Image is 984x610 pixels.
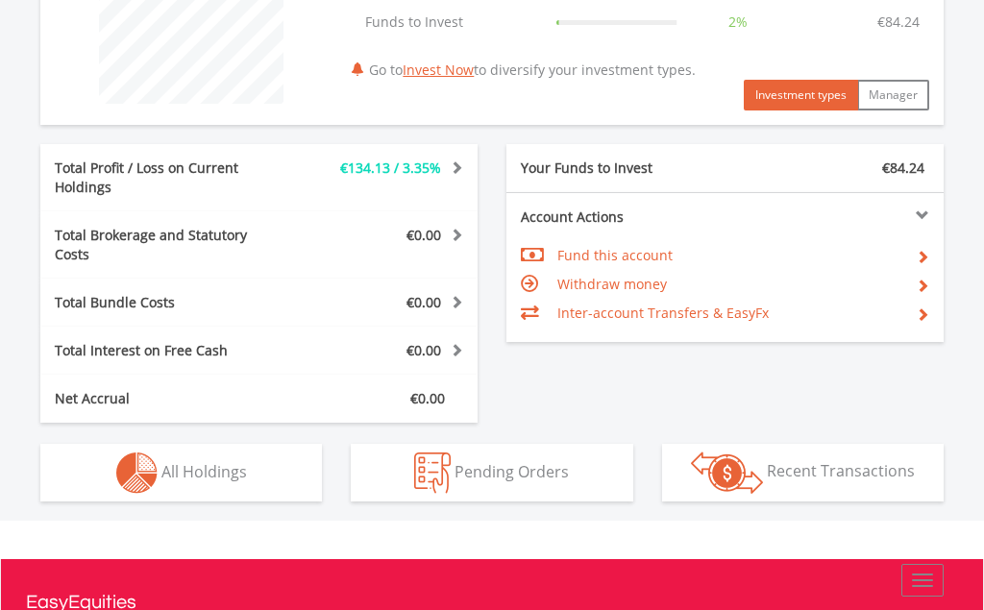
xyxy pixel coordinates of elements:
[40,293,295,312] div: Total Bundle Costs
[161,460,247,481] span: All Holdings
[414,452,451,494] img: pending_instructions-wht.png
[40,444,322,501] button: All Holdings
[340,159,441,177] span: €134.13 / 3.35%
[662,444,944,501] button: Recent Transactions
[410,389,445,407] span: €0.00
[406,293,441,311] span: €0.00
[767,460,915,481] span: Recent Transactions
[356,3,547,41] td: Funds to Invest
[744,80,858,110] button: Investment types
[691,451,763,494] img: transactions-zar-wht.png
[403,61,474,79] a: Invest Now
[116,452,158,494] img: holdings-wht.png
[506,159,726,178] div: Your Funds to Invest
[455,460,569,481] span: Pending Orders
[40,159,295,197] div: Total Profit / Loss on Current Holdings
[882,159,924,177] span: €84.24
[406,226,441,244] span: €0.00
[557,299,907,328] td: Inter-account Transfers & EasyFx
[351,444,632,501] button: Pending Orders
[690,3,785,41] td: 2%
[40,389,295,408] div: Net Accrual
[40,226,295,264] div: Total Brokerage and Statutory Costs
[557,270,907,299] td: Withdraw money
[40,341,295,360] div: Total Interest on Free Cash
[868,3,929,41] td: €84.24
[857,80,929,110] button: Manager
[406,341,441,359] span: €0.00
[506,207,726,227] div: Account Actions
[557,241,907,270] td: Fund this account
